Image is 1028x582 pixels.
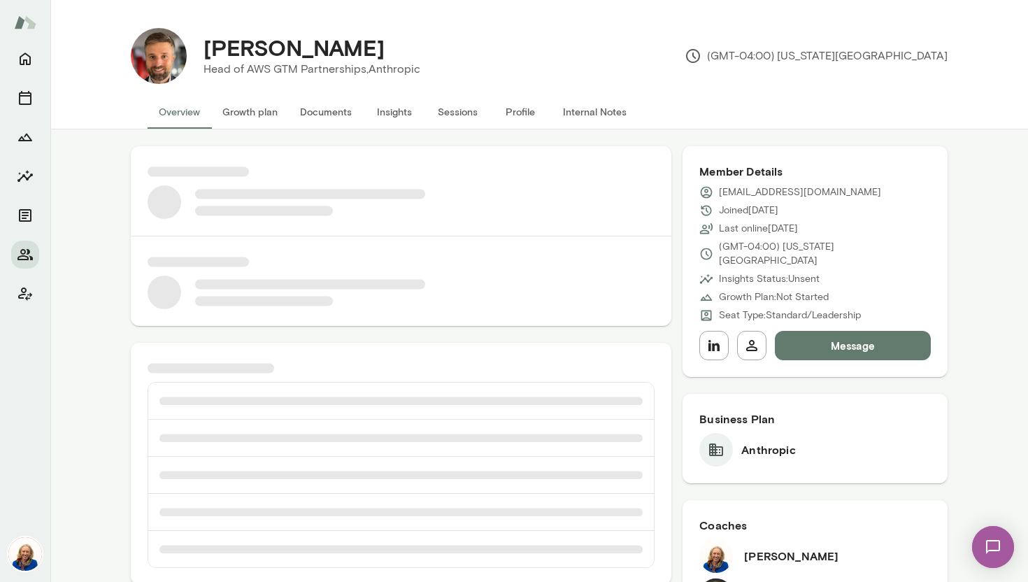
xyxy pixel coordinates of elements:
button: Members [11,241,39,269]
h4: [PERSON_NAME] [204,34,385,61]
p: Seat Type: Standard/Leadership [719,308,861,322]
h6: Coaches [699,517,931,534]
img: Cathy Wright [8,537,42,571]
button: Overview [148,95,211,129]
button: Message [775,331,931,360]
p: Insights Status: Unsent [719,272,820,286]
img: Mento [14,9,36,36]
button: Internal Notes [552,95,638,129]
p: Growth Plan: Not Started [719,290,829,304]
p: Last online [DATE] [719,222,798,236]
p: Head of AWS GTM Partnerships, Anthropic [204,61,420,78]
button: Insights [363,95,426,129]
img: Cathy Wright [699,539,733,573]
button: Insights [11,162,39,190]
p: [EMAIL_ADDRESS][DOMAIN_NAME] [719,185,881,199]
button: Sessions [426,95,489,129]
img: Scott Krenitski [131,28,187,84]
button: Documents [11,201,39,229]
h6: [PERSON_NAME] [744,548,838,565]
h6: Business Plan [699,411,931,427]
h6: Member Details [699,163,931,180]
button: Documents [289,95,363,129]
button: Growth Plan [11,123,39,151]
p: Joined [DATE] [719,204,778,218]
button: Growth plan [211,95,289,129]
p: (GMT-04:00) [US_STATE][GEOGRAPHIC_DATA] [685,48,948,64]
h6: Anthropic [741,441,795,458]
button: Sessions [11,84,39,112]
button: Client app [11,280,39,308]
button: Profile [489,95,552,129]
p: (GMT-04:00) [US_STATE][GEOGRAPHIC_DATA] [719,240,931,268]
button: Home [11,45,39,73]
